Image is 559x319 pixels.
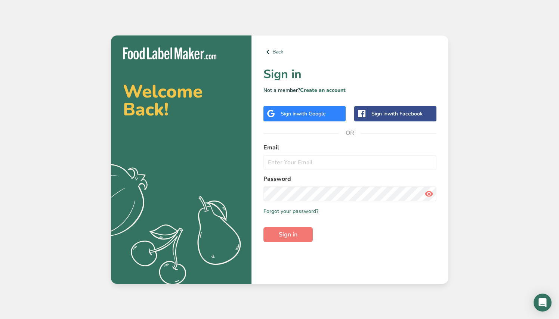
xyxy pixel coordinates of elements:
span: OR [339,122,361,144]
h2: Welcome Back! [123,83,240,118]
a: Create an account [300,87,346,94]
span: with Facebook [387,110,423,117]
img: Food Label Maker [123,47,216,60]
span: Sign in [279,230,297,239]
label: Password [263,174,436,183]
div: Sign in [281,110,326,118]
a: Forgot your password? [263,207,318,215]
h1: Sign in [263,65,436,83]
input: Enter Your Email [263,155,436,170]
p: Not a member? [263,86,436,94]
button: Sign in [263,227,313,242]
div: Open Intercom Messenger [534,294,552,312]
div: Sign in [371,110,423,118]
a: Back [263,47,436,56]
span: with Google [297,110,326,117]
label: Email [263,143,436,152]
